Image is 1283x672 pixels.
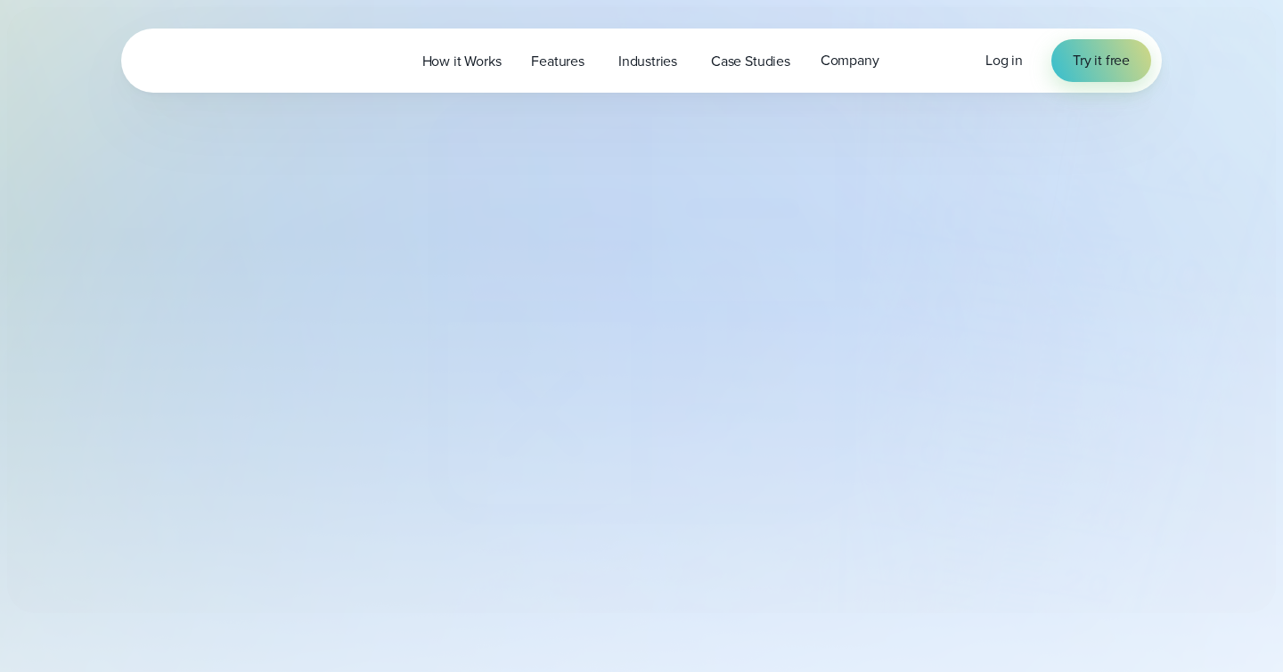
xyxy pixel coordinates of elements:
span: Industries [618,51,677,72]
span: Features [531,51,584,72]
span: Company [821,50,879,71]
span: How it Works [422,51,502,72]
a: Case Studies [696,43,805,79]
a: Log in [985,50,1023,71]
a: Try it free [1051,39,1151,82]
span: Try it free [1073,50,1130,71]
a: How it Works [407,43,517,79]
span: Case Studies [711,51,790,72]
span: Log in [985,50,1023,70]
